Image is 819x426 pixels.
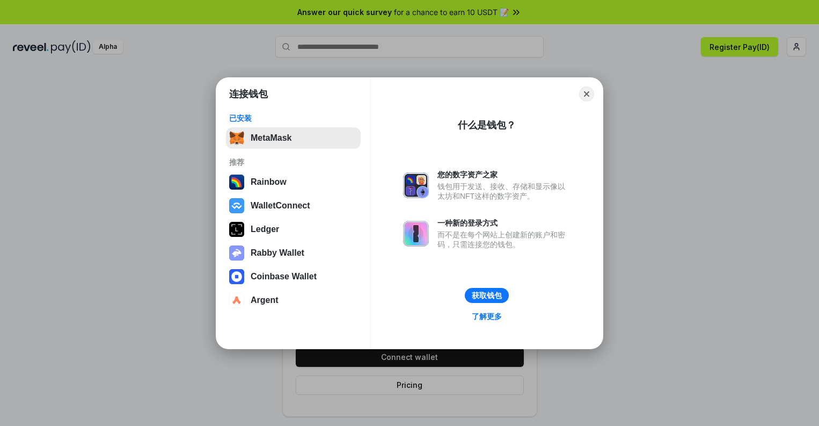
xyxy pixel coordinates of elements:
a: 了解更多 [465,309,508,323]
div: 已安装 [229,113,357,123]
img: svg+xml,%3Csvg%20xmlns%3D%22http%3A%2F%2Fwww.w3.org%2F2000%2Fsvg%22%20fill%3D%22none%22%20viewBox... [403,221,429,247]
div: Rabby Wallet [251,248,304,258]
button: WalletConnect [226,195,361,216]
img: svg+xml,%3Csvg%20width%3D%2228%22%20height%3D%2228%22%20viewBox%3D%220%200%2028%2028%22%20fill%3D... [229,198,244,213]
div: 了解更多 [472,312,502,321]
button: MetaMask [226,127,361,149]
div: Rainbow [251,177,287,187]
button: Argent [226,290,361,311]
div: Argent [251,295,279,305]
img: svg+xml,%3Csvg%20width%3D%2228%22%20height%3D%2228%22%20viewBox%3D%220%200%2028%2028%22%20fill%3D... [229,269,244,284]
img: svg+xml,%3Csvg%20width%3D%2228%22%20height%3D%2228%22%20viewBox%3D%220%200%2028%2028%22%20fill%3D... [229,293,244,308]
img: svg+xml,%3Csvg%20xmlns%3D%22http%3A%2F%2Fwww.w3.org%2F2000%2Fsvg%22%20fill%3D%22none%22%20viewBox... [403,172,429,198]
div: MetaMask [251,133,291,143]
button: Rainbow [226,171,361,193]
div: 您的数字资产之家 [437,170,571,179]
div: WalletConnect [251,201,310,211]
div: 推荐 [229,157,357,167]
button: Rabby Wallet [226,242,361,264]
button: 获取钱包 [465,288,509,303]
div: Ledger [251,225,279,234]
img: svg+xml,%3Csvg%20xmlns%3D%22http%3A%2F%2Fwww.w3.org%2F2000%2Fsvg%22%20fill%3D%22none%22%20viewBox... [229,246,244,261]
img: svg+xml,%3Csvg%20fill%3D%22none%22%20height%3D%2233%22%20viewBox%3D%220%200%2035%2033%22%20width%... [229,131,244,146]
div: 而不是在每个网站上创建新的账户和密码，只需连接您的钱包。 [437,230,571,249]
img: svg+xml,%3Csvg%20xmlns%3D%22http%3A%2F%2Fwww.w3.org%2F2000%2Fsvg%22%20width%3D%2228%22%20height%3... [229,222,244,237]
div: 什么是钱包？ [458,119,516,132]
h1: 连接钱包 [229,88,268,100]
div: 获取钱包 [472,291,502,300]
div: Coinbase Wallet [251,272,317,281]
button: Ledger [226,219,361,240]
div: 一种新的登录方式 [437,218,571,228]
button: Close [579,86,594,102]
img: svg+xml,%3Csvg%20width%3D%22120%22%20height%3D%22120%22%20viewBox%3D%220%200%20120%20120%22%20fil... [229,175,244,190]
div: 钱包用于发送、接收、存储和显示像以太坊和NFT这样的数字资产。 [437,182,571,201]
button: Coinbase Wallet [226,266,361,287]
